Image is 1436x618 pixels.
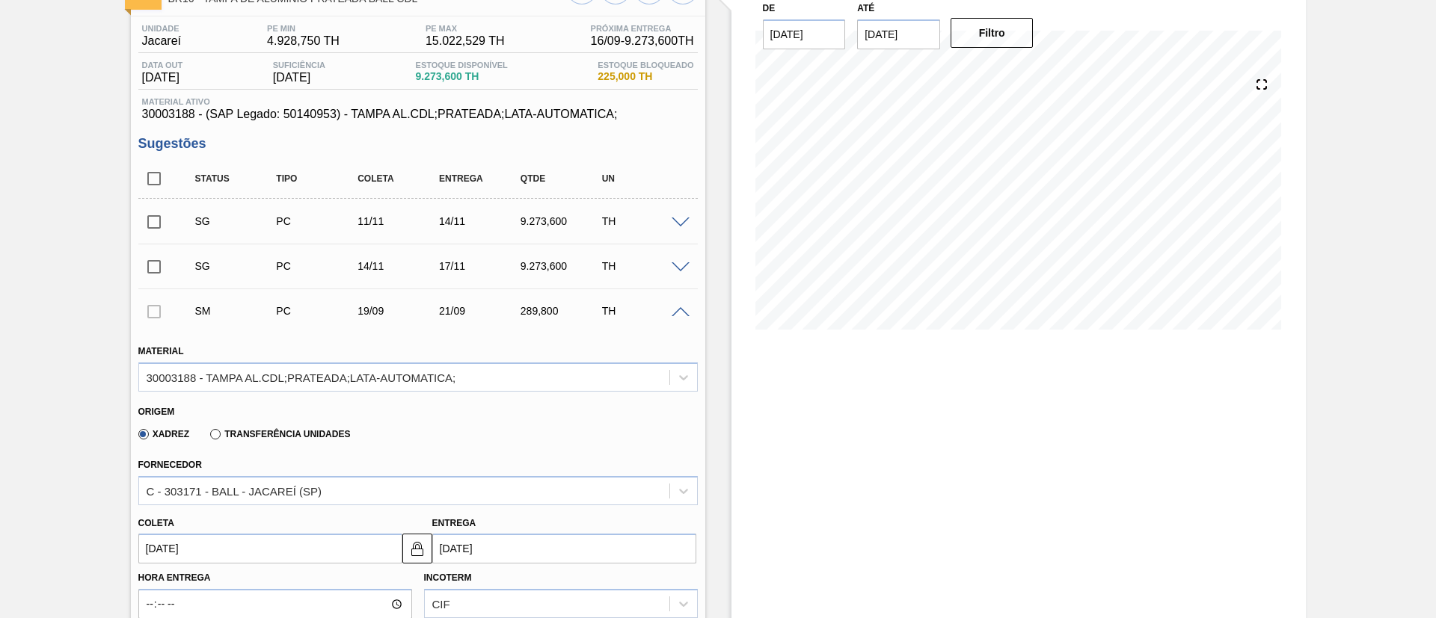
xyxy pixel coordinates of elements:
[435,305,526,317] div: 21/09/2025
[138,460,202,470] label: Fornecedor
[273,71,325,84] span: [DATE]
[138,534,402,563] input: dd/mm/yyyy
[210,429,350,439] label: Transferência Unidades
[426,34,505,48] span: 15.022,529 TH
[138,429,190,439] label: Xadrez
[763,19,846,49] input: dd/mm/yyyy
[408,540,426,557] img: locked
[191,305,282,317] div: Sugestão Manual
[432,534,696,563] input: dd/mm/yyyy
[147,371,456,383] div: 30003188 - TAMPA AL.CDL;PRATEADA;LATA-AUTOMATICA;
[142,34,181,48] span: Jacareí
[435,215,526,227] div: 14/11/2025
[591,24,694,33] span: Próxima Entrega
[432,598,450,611] div: CIF
[857,19,940,49] input: dd/mm/yyyy
[591,34,694,48] span: 16/09 - 9.273,600 TH
[272,260,363,272] div: Pedido de Compra
[191,173,282,184] div: Status
[598,71,693,82] span: 225,000 TH
[598,260,689,272] div: TH
[272,305,363,317] div: Pedido de Compra
[191,260,282,272] div: Sugestão Criada
[426,24,505,33] span: PE MAX
[598,305,689,317] div: TH
[138,407,175,417] label: Origem
[424,572,472,583] label: Incoterm
[267,34,340,48] span: 4.928,750 TH
[138,567,412,589] label: Hora Entrega
[138,136,698,152] h3: Sugestões
[517,173,607,184] div: Qtde
[416,61,508,69] span: Estoque Disponível
[598,173,689,184] div: UN
[142,71,183,84] span: [DATE]
[402,534,432,563] button: locked
[951,18,1034,48] button: Filtro
[857,3,874,13] label: Até
[432,518,476,528] label: Entrega
[517,215,607,227] div: 9.273,600
[147,484,322,497] div: C - 303171 - BALL - JACAREÍ (SP)
[517,260,607,272] div: 9.273,600
[273,61,325,69] span: Suficiência
[517,305,607,317] div: 289,800
[435,260,526,272] div: 17/11/2025
[191,215,282,227] div: Sugestão Criada
[354,260,444,272] div: 14/11/2025
[138,346,184,356] label: Material
[142,24,181,33] span: Unidade
[142,61,183,69] span: Data out
[142,108,694,121] span: 30003188 - (SAP Legado: 50140953) - TAMPA AL.CDL;PRATEADA;LATA-AUTOMATICA;
[598,215,689,227] div: TH
[598,61,693,69] span: Estoque Bloqueado
[138,518,174,528] label: Coleta
[267,24,340,33] span: PE MIN
[416,71,508,82] span: 9.273,600 TH
[272,173,363,184] div: Tipo
[354,215,444,227] div: 11/11/2025
[763,3,776,13] label: De
[354,305,444,317] div: 19/09/2025
[272,215,363,227] div: Pedido de Compra
[435,173,526,184] div: Entrega
[354,173,444,184] div: Coleta
[142,97,694,106] span: Material ativo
